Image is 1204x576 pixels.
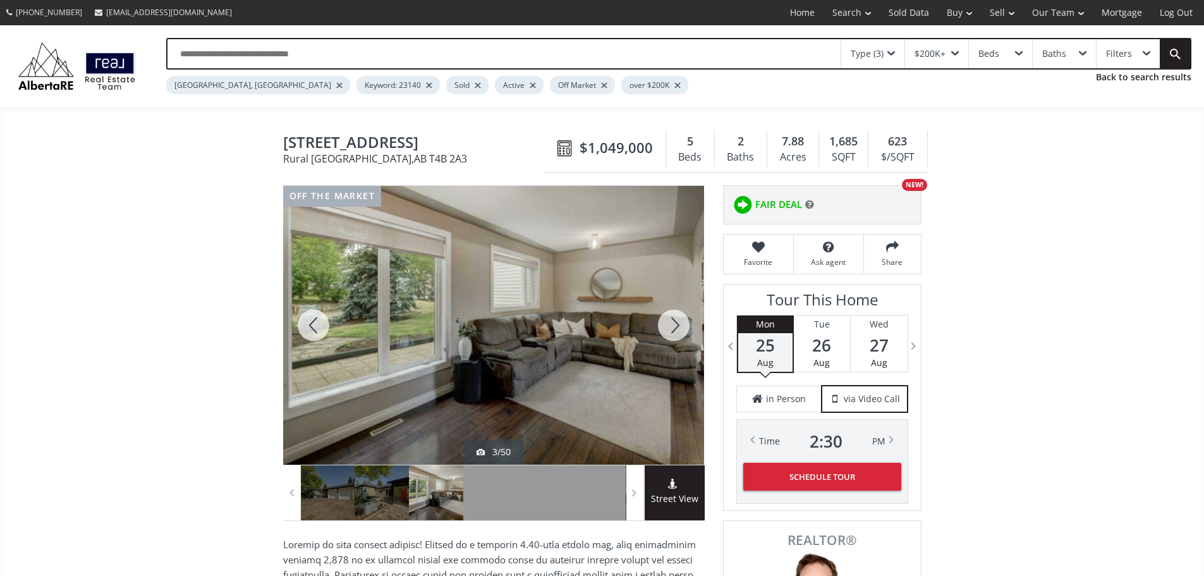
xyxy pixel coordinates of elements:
div: 23140 Township Road 272 Rural Rocky View County, AB T4B 2A3 - Photo 3 of 50 [283,186,704,465]
span: Street View [645,492,705,506]
span: 25 [738,336,793,354]
div: over $200K [621,76,688,94]
span: $1,049,000 [580,138,653,157]
a: Back to search results [1096,71,1191,83]
div: Keyword: 23140 [356,76,440,94]
div: Type (3) [851,49,884,58]
div: 5 [672,133,708,150]
span: 1,685 [829,133,858,150]
div: SQFT [825,148,861,167]
span: 2 : 30 [810,432,842,450]
div: 623 [875,133,920,150]
div: [GEOGRAPHIC_DATA], [GEOGRAPHIC_DATA] [166,76,350,94]
h3: Tour This Home [736,291,908,315]
div: Time PM [759,432,885,450]
div: Beds [978,49,999,58]
img: rating icon [730,192,755,218]
div: 7.88 [774,133,812,150]
span: 26 [794,336,850,354]
div: Baths [1042,49,1066,58]
div: Off Market [550,76,615,94]
div: Baths [721,148,760,167]
div: 3/50 [477,446,511,458]
a: [EMAIL_ADDRESS][DOMAIN_NAME] [88,1,238,24]
span: Aug [871,357,887,369]
span: via Video Call [844,393,900,405]
div: $/SQFT [875,148,920,167]
span: Share [870,257,915,267]
div: 2 [721,133,760,150]
span: in Person [766,393,806,405]
span: Ask agent [800,257,857,267]
span: Favorite [730,257,787,267]
span: REALTOR® [738,534,907,547]
span: [PHONE_NUMBER] [16,7,82,18]
div: Acres [774,148,812,167]
span: FAIR DEAL [755,198,802,211]
span: 23140 Township Road 272 [283,134,551,154]
span: Aug [813,357,830,369]
div: Sold [446,76,489,94]
button: Schedule Tour [743,463,901,491]
div: Mon [738,316,793,333]
div: $200K+ [915,49,946,58]
div: Active [495,76,544,94]
span: Rural [GEOGRAPHIC_DATA] , AB T4B 2A3 [283,154,551,164]
div: Beds [672,148,708,167]
div: Wed [851,316,908,333]
div: off the market [283,186,382,207]
div: NEW! [902,179,927,191]
div: Filters [1106,49,1132,58]
span: [EMAIL_ADDRESS][DOMAIN_NAME] [106,7,232,18]
span: 27 [851,336,908,354]
img: Logo [13,39,141,93]
div: Tue [794,316,850,333]
span: Aug [757,357,774,369]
